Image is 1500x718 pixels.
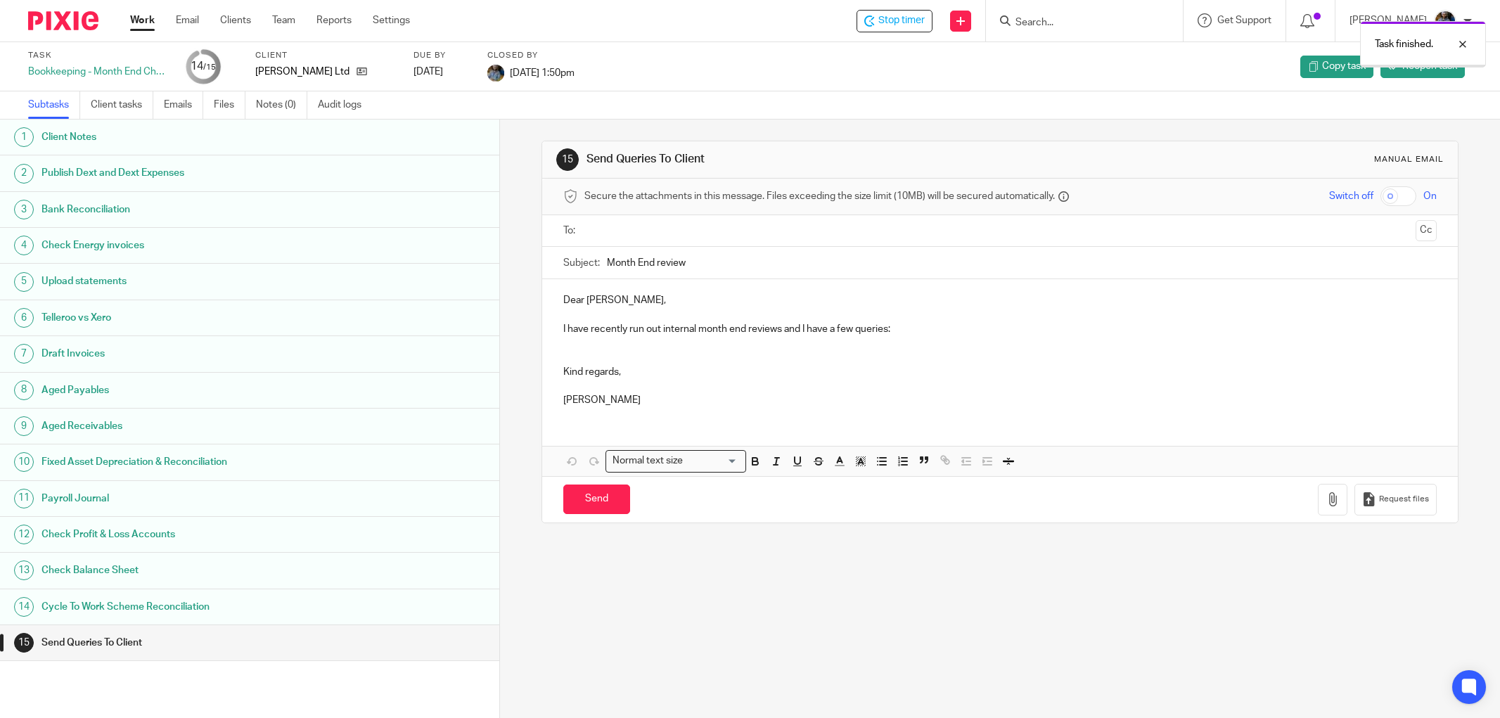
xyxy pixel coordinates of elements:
div: 1 [14,127,34,147]
p: Dear [PERSON_NAME], [563,293,1437,307]
h1: Upload statements [41,271,338,292]
h1: Check Energy invoices [41,235,338,256]
label: Client [255,50,396,61]
div: 15 [14,633,34,653]
label: Task [28,50,169,61]
span: On [1423,189,1437,203]
a: Notes (0) [256,91,307,119]
a: Team [272,13,295,27]
h1: Publish Dext and Dext Expenses [41,162,338,184]
span: Normal text size [609,454,686,468]
a: Audit logs [318,91,372,119]
input: Search for option [687,454,738,468]
h1: Draft Invoices [41,343,338,364]
label: Closed by [487,50,575,61]
input: Send [563,485,630,515]
h1: Aged Payables [41,380,338,401]
span: [DATE] 1:50pm [510,68,575,77]
h1: Check Profit & Loss Accounts [41,524,338,545]
button: Request files [1354,484,1436,515]
a: Subtasks [28,91,80,119]
p: [PERSON_NAME] [563,393,1437,407]
div: 15 [556,148,579,171]
div: 9 [14,416,34,436]
span: Secure the attachments in this message. Files exceeding the size limit (10MB) will be secured aut... [584,189,1055,203]
h1: Telleroo vs Xero [41,307,338,328]
div: 13 [14,560,34,580]
div: 11 [14,489,34,508]
h1: Aged Receivables [41,416,338,437]
h1: Cycle To Work Scheme Reconciliation [41,596,338,617]
a: Work [130,13,155,27]
div: 14 [14,597,34,617]
h1: Client Notes [41,127,338,148]
a: Email [176,13,199,27]
small: /15 [203,63,216,71]
div: 3 [14,200,34,219]
h1: Send Queries To Client [41,632,338,653]
h1: Bank Reconciliation [41,199,338,220]
h1: Check Balance Sheet [41,560,338,581]
div: 12 [14,525,34,544]
p: Task finished. [1375,37,1433,51]
h1: Fixed Asset Depreciation & Reconciliation [41,451,338,473]
img: Pixie [28,11,98,30]
div: 5 [14,272,34,292]
a: Client tasks [91,91,153,119]
div: Bolin Webb Ltd - Bookkeeping - Month End Checks [857,10,932,32]
div: 2 [14,164,34,184]
button: Cc [1416,220,1437,241]
label: To: [563,224,579,238]
a: Files [214,91,245,119]
span: Switch off [1329,189,1373,203]
h1: Payroll Journal [41,488,338,509]
a: Reports [316,13,352,27]
div: Manual email [1374,154,1444,165]
div: 4 [14,236,34,255]
div: 10 [14,452,34,472]
p: Kind regards, [563,365,1437,379]
div: 8 [14,380,34,400]
div: 7 [14,344,34,364]
img: Jaskaran%20Singh.jpeg [487,65,504,82]
span: Request files [1379,494,1429,505]
a: Settings [373,13,410,27]
div: [DATE] [414,65,470,79]
p: I have recently run out internal month end reviews and I have a few queries: [563,322,1437,336]
label: Due by [414,50,470,61]
p: [PERSON_NAME] Ltd [255,65,350,79]
label: Subject: [563,256,600,270]
div: Search for option [605,450,746,472]
a: Emails [164,91,203,119]
a: Clients [220,13,251,27]
div: 14 [191,58,216,75]
h1: Send Queries To Client [586,152,1030,167]
div: Bookkeeping - Month End Checks [28,65,169,79]
img: Jaskaran%20Singh.jpeg [1434,10,1456,32]
div: 6 [14,308,34,328]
